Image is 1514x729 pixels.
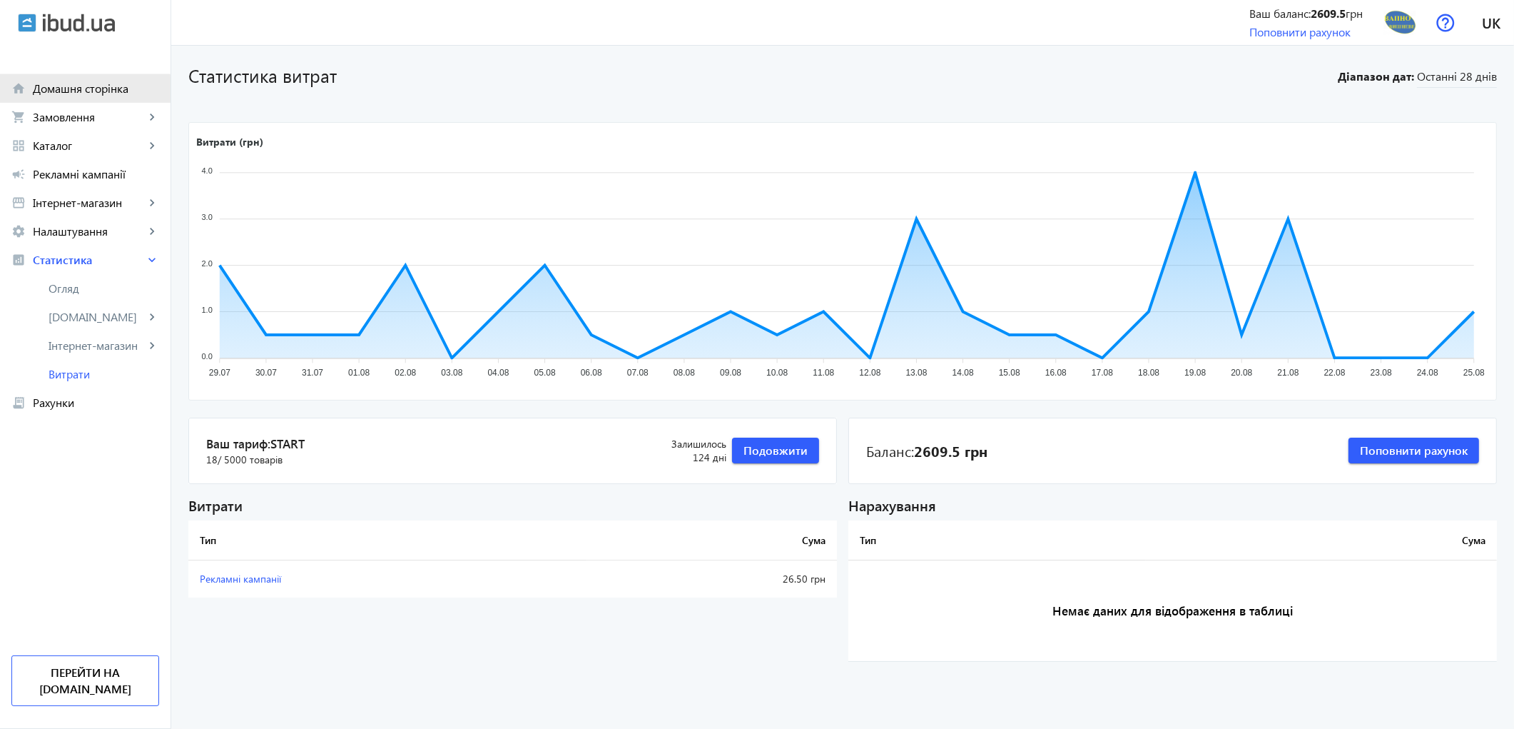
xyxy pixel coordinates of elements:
td: 26.50 грн [586,560,837,598]
span: Замовлення [33,110,145,124]
mat-icon: keyboard_arrow_right [145,110,159,124]
tspan: 30.07 [255,368,277,378]
span: Останні 28 днів [1417,69,1497,88]
mat-icon: keyboard_arrow_right [145,196,159,210]
tspan: 09.08 [720,368,741,378]
span: Поповнити рахунок [1360,443,1468,458]
tspan: 16.08 [1045,368,1067,378]
img: ibud.svg [18,14,36,32]
span: Рекламні кампанії [33,167,159,181]
div: Ваш баланс: грн [1249,6,1363,21]
a: Перейти на [DOMAIN_NAME] [11,655,159,706]
tspan: 02.08 [395,368,416,378]
span: Ваш тариф: [206,436,638,453]
button: Поповнити рахунок [1348,438,1479,463]
mat-icon: keyboard_arrow_right [145,338,159,353]
th: Тип [188,521,586,560]
mat-icon: settings [11,224,26,238]
th: Сума [586,521,837,560]
th: Сума [1146,521,1497,560]
tspan: 05.08 [534,368,556,378]
mat-icon: grid_view [11,139,26,153]
div: Баланс: [866,441,987,461]
tspan: 06.08 [581,368,602,378]
tspan: 11.08 [813,368,834,378]
mat-icon: keyboard_arrow_right [145,139,159,153]
div: Нарахування [848,496,1497,515]
tspan: 1.0 [202,306,213,314]
tspan: 17.08 [1092,368,1113,378]
img: ibud_text.svg [43,14,115,32]
span: Рекламні кампанії [200,572,281,585]
b: Діапазон дат: [1336,69,1414,84]
span: Каталог [33,139,145,153]
th: Тип [848,521,1146,560]
span: Start [270,436,305,451]
b: 2609.5 [1311,6,1346,21]
button: Подовжити [732,438,819,463]
img: 3420676d47c6f3b930942194261227-aa747ac05c.png [1384,6,1416,39]
div: Витрати [188,496,837,515]
span: Домашня сторінка [33,81,159,96]
mat-icon: receipt_long [11,396,26,410]
tspan: 21.08 [1278,368,1299,378]
mat-icon: keyboard_arrow_right [145,224,159,238]
span: Залишилось [638,437,726,451]
text: Витрати (грн) [196,136,263,149]
mat-icon: keyboard_arrow_right [145,253,159,267]
tspan: 14.08 [952,368,974,378]
tspan: 23.08 [1371,368,1392,378]
tspan: 22.08 [1324,368,1346,378]
h3: Немає даних для відображення в таблиці [848,560,1497,662]
mat-icon: storefront [11,196,26,210]
span: Інтернет-магазин [33,196,145,210]
mat-icon: shopping_cart [11,110,26,124]
tspan: 12.08 [859,368,880,378]
mat-icon: keyboard_arrow_right [145,310,159,324]
tspan: 24.08 [1417,368,1438,378]
div: 124 дні [638,437,726,465]
tspan: 4.0 [202,167,213,176]
tspan: 07.08 [627,368,649,378]
tspan: 31.07 [302,368,323,378]
span: Витрати [49,367,159,381]
mat-icon: analytics [11,253,26,267]
mat-icon: home [11,81,26,96]
tspan: 29.07 [209,368,230,378]
b: 2609.5 грн [914,441,987,461]
tspan: 13.08 [906,368,928,378]
tspan: 04.08 [488,368,509,378]
span: Інтернет-магазин [49,338,145,353]
span: Рахунки [33,396,159,410]
tspan: 18.08 [1138,368,1159,378]
tspan: 08.08 [674,368,695,378]
span: Налаштування [33,224,145,238]
mat-icon: campaign [11,167,26,181]
span: Огляд [49,281,159,296]
tspan: 25.08 [1463,368,1485,378]
tspan: 2.0 [202,259,213,268]
h1: Статистика витрат [188,63,1330,88]
tspan: 0.0 [202,352,213,361]
span: uk [1482,14,1500,31]
tspan: 01.08 [348,368,370,378]
tspan: 15.08 [999,368,1020,378]
span: [DOMAIN_NAME] [49,310,145,324]
span: 18 [206,453,283,467]
span: Подовжити [743,443,808,458]
tspan: 19.08 [1184,368,1206,378]
a: Поповнити рахунок [1249,24,1351,39]
tspan: 03.08 [441,368,462,378]
img: help.svg [1436,14,1455,32]
tspan: 20.08 [1231,368,1252,378]
span: / 5000 товарів [218,453,283,466]
tspan: 10.08 [766,368,788,378]
tspan: 3.0 [202,213,213,222]
span: Статистика [33,253,145,267]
